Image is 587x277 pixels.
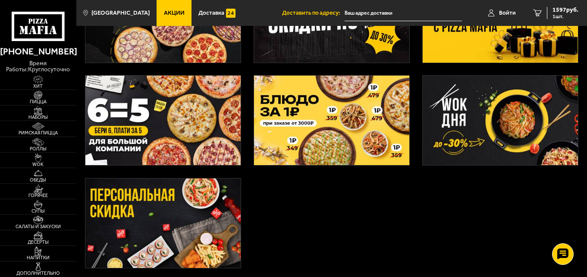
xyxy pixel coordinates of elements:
span: 1597 руб. [552,7,578,13]
span: Доставка [198,10,224,16]
span: 1 шт. [552,14,578,19]
span: Войти [499,10,516,16]
input: Ваш адрес доставки [345,5,462,21]
span: Доставить по адресу: [282,10,345,16]
span: [GEOGRAPHIC_DATA] [91,10,150,16]
img: 15daf4d41897b9f0e9f617042186c801.svg [226,9,235,18]
span: Акции [164,10,185,16]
